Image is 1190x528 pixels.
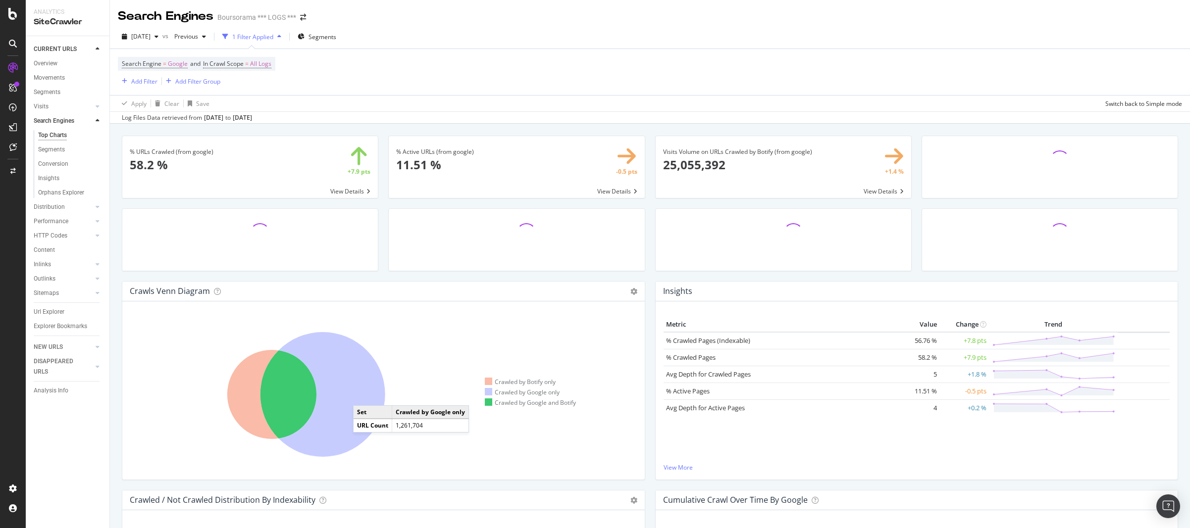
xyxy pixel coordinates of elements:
[232,33,273,41] div: 1 Filter Applied
[939,332,989,349] td: +7.8 pts
[34,245,103,255] a: Content
[34,116,93,126] a: Search Engines
[34,58,103,69] a: Overview
[122,113,252,122] div: Log Files Data retrieved from to
[939,366,989,383] td: +1.8 %
[34,231,93,241] a: HTTP Codes
[485,378,556,386] div: Crawled by Botify only
[34,385,103,396] a: Analysis Info
[34,202,65,212] div: Distribution
[34,356,93,377] a: DISAPPEARED URLS
[130,493,315,507] h4: Crawled / Not Crawled Distribution By Indexability
[34,87,60,97] div: Segments
[38,173,103,184] a: Insights
[34,245,55,255] div: Content
[250,57,271,71] span: All Logs
[34,259,93,270] a: Inlinks
[38,188,103,198] a: Orphans Explorer
[164,99,179,108] div: Clear
[118,96,147,111] button: Apply
[939,383,989,399] td: -0.5 pts
[34,216,93,227] a: Performance
[34,307,64,317] div: Url Explorer
[170,32,198,41] span: Previous
[666,370,751,379] a: Avg Depth for Crawled Pages
[34,259,51,270] div: Inlinks
[38,173,59,184] div: Insights
[392,406,469,419] td: Crawled by Google only
[118,8,213,25] div: Search Engines
[664,463,1170,472] a: View More
[130,285,210,298] h4: Crawls Venn Diagram
[630,288,637,295] i: Options
[38,159,68,169] div: Conversion
[218,29,285,45] button: 1 Filter Applied
[34,116,74,126] div: Search Engines
[34,216,68,227] div: Performance
[34,321,103,332] a: Explorer Bookmarks
[666,336,750,345] a: % Crawled Pages (Indexable)
[122,59,161,68] span: Search Engine
[118,75,157,87] button: Add Filter
[34,202,93,212] a: Distribution
[131,77,157,86] div: Add Filter
[34,16,102,28] div: SiteCrawler
[354,406,392,419] td: Set
[1156,494,1180,518] div: Open Intercom Messenger
[900,349,939,366] td: 58.2 %
[151,96,179,111] button: Clear
[300,14,306,21] div: arrow-right-arrow-left
[34,58,57,69] div: Overview
[939,317,989,332] th: Change
[34,101,93,112] a: Visits
[34,274,55,284] div: Outlinks
[162,32,170,40] span: vs
[38,159,103,169] a: Conversion
[900,332,939,349] td: 56.76 %
[900,317,939,332] th: Value
[392,419,469,432] td: 1,261,704
[34,385,68,396] div: Analysis Info
[666,353,716,362] a: % Crawled Pages
[666,386,710,395] a: % Active Pages
[900,399,939,416] td: 4
[630,497,637,504] i: Options
[34,231,67,241] div: HTTP Codes
[34,288,59,298] div: Sitemaps
[939,349,989,366] td: +7.9 pts
[184,96,209,111] button: Save
[294,29,340,45] button: Segments
[664,317,900,332] th: Metric
[118,29,162,45] button: [DATE]
[34,321,87,332] div: Explorer Bookmarks
[196,99,209,108] div: Save
[939,399,989,416] td: +0.2 %
[663,493,808,507] h4: Cumulative Crawl Over Time by google
[203,59,244,68] span: In Crawl Scope
[34,307,103,317] a: Url Explorer
[666,403,745,412] a: Avg Depth for Active Pages
[38,144,103,155] a: Segments
[1101,96,1182,111] button: Switch back to Simple mode
[168,57,188,71] span: Google
[34,73,103,83] a: Movements
[131,32,151,41] span: 2025 Oct. 6th
[34,288,93,298] a: Sitemaps
[204,113,223,122] div: [DATE]
[245,59,249,68] span: =
[34,356,84,377] div: DISAPPEARED URLS
[131,99,147,108] div: Apply
[34,44,93,54] a: CURRENT URLS
[663,285,692,298] h4: Insights
[38,188,84,198] div: Orphans Explorer
[900,366,939,383] td: 5
[170,29,210,45] button: Previous
[38,130,67,141] div: Top Charts
[190,59,201,68] span: and
[163,59,166,68] span: =
[175,77,220,86] div: Add Filter Group
[485,398,576,407] div: Crawled by Google and Botify
[485,388,560,396] div: Crawled by Google only
[989,317,1118,332] th: Trend
[34,44,77,54] div: CURRENT URLS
